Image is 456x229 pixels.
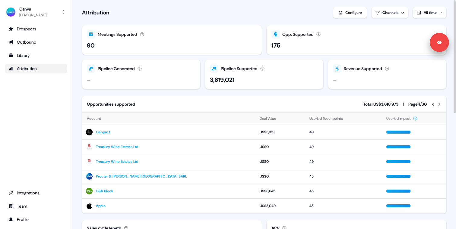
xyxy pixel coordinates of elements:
div: Revenue Supported [344,66,382,72]
a: Apple [96,203,106,209]
button: Revenue Supported- [328,60,446,89]
button: Account [87,113,108,124]
div: Prospects [8,26,64,32]
span: All time [424,10,437,15]
div: 49 [309,144,379,150]
div: 90 [87,41,95,50]
div: US$0 [260,159,302,165]
div: Opp. Supported [282,31,314,38]
button: Configure [333,7,367,18]
div: US$3,319 [260,129,302,135]
div: Pipeline Supported [221,66,258,72]
div: 45 [309,173,379,179]
h1: Attribution [82,9,109,16]
a: Go to outbound experience [5,37,67,47]
a: Procter & [PERSON_NAME] [GEOGRAPHIC_DATA] SARL [96,173,187,179]
div: 3,619,021 [210,75,235,84]
a: Go to templates [5,51,67,60]
a: Treasury Wine Estates Ltd [96,144,138,150]
a: Go to integrations [5,188,67,198]
div: 49 [309,159,379,165]
a: Treasury Wine Estates Ltd [96,159,138,165]
a: Go to prospects [5,24,67,34]
div: Integrations [8,190,64,196]
div: 45 [309,203,379,209]
div: Outbound [8,39,64,45]
button: All time [413,7,446,18]
button: Pipeline Generated- [82,60,200,89]
a: Go to profile [5,215,67,224]
button: Channels [372,7,408,18]
div: Meetings Supported [98,31,137,38]
div: 45 [309,188,379,194]
a: Go to attribution [5,64,67,73]
button: Userled Impact [386,113,418,124]
div: Library [8,52,64,58]
div: US$0 [260,173,302,179]
a: H&R Block [96,188,113,194]
a: Go to team [5,201,67,211]
div: 175 [271,41,280,50]
div: Total US$3,618,973 [363,101,398,107]
div: Configure [345,10,362,16]
button: Pipeline Supported3,619,021 [205,60,323,89]
div: US$0 [260,144,302,150]
button: Meetings Supported90 [82,25,262,55]
div: Channels [382,10,398,15]
div: Opportunities supported [87,101,135,107]
button: Userled Touchpoints [309,113,350,124]
div: Canva [19,6,46,12]
div: Page 4 / 30 [408,101,427,107]
div: Team [8,203,64,209]
div: [PERSON_NAME] [19,12,46,18]
div: Pipeline Generated [98,66,135,72]
div: - [333,75,337,84]
div: 49 [309,129,379,135]
button: Canva[PERSON_NAME] [5,5,67,19]
div: - [87,75,90,84]
div: US$3,049 [260,203,302,209]
button: Deal Value [260,113,283,124]
a: Genpact [96,129,110,135]
div: Profile [8,216,64,222]
div: US$6,645 [260,188,302,194]
div: Attribution [8,66,64,72]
